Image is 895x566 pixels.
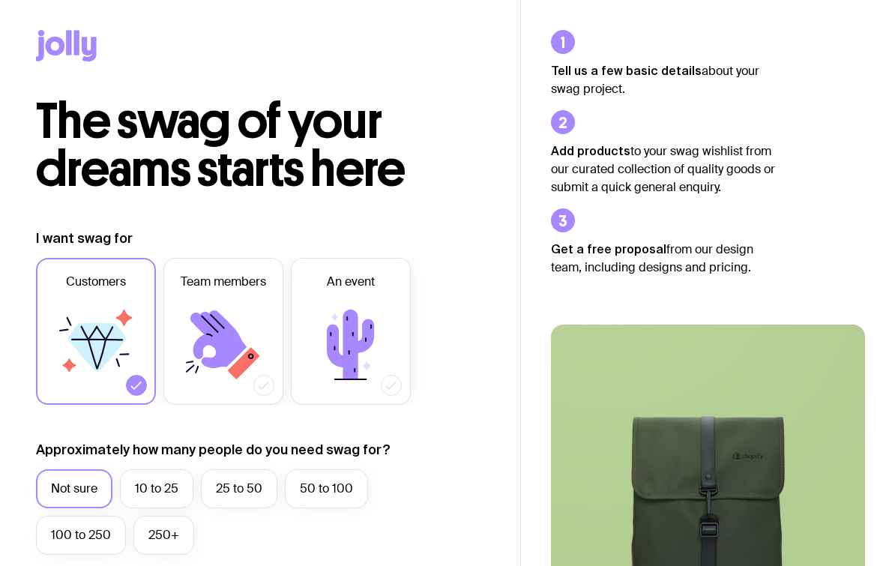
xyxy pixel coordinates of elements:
[36,469,112,508] label: Not sure
[201,469,277,508] label: 25 to 50
[551,242,666,256] strong: Get a free proposal
[551,142,776,196] p: to your swag wishlist from our curated collection of quality goods or submit a quick general enqu...
[551,144,630,157] strong: Add products
[327,273,375,291] span: An event
[36,229,133,247] label: I want swag for
[285,469,368,508] label: 50 to 100
[551,240,776,277] p: from our design team, including designs and pricing.
[66,273,126,291] span: Customers
[133,516,194,555] label: 250+
[36,91,406,199] span: The swag of your dreams starts here
[181,273,266,291] span: Team members
[120,469,193,508] label: 10 to 25
[36,441,391,459] label: Approximately how many people do you need swag for?
[551,64,702,77] strong: Tell us a few basic details
[551,61,776,98] p: about your swag project.
[36,516,126,555] label: 100 to 250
